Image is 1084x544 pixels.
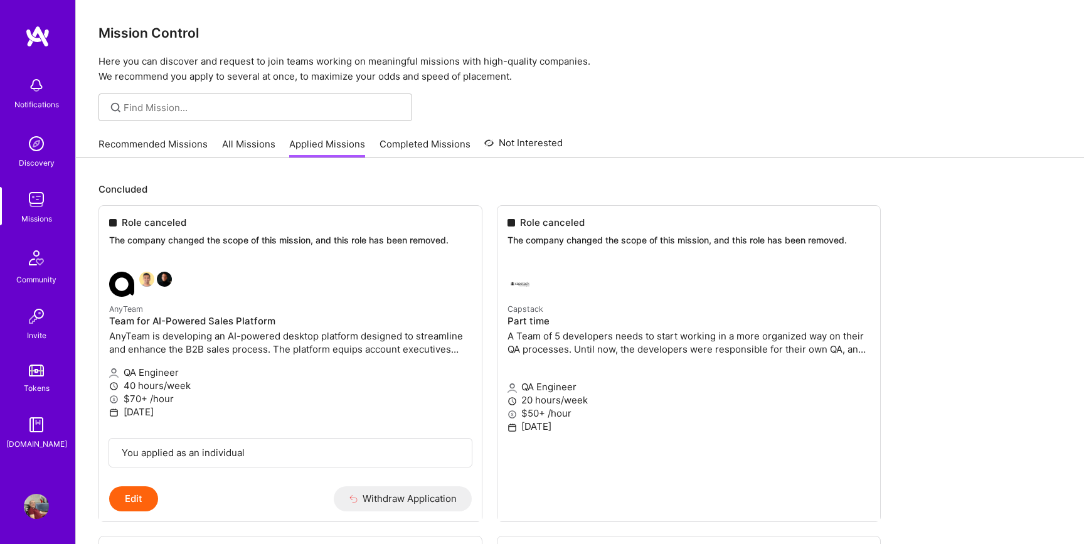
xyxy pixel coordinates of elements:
div: You applied as an individual [122,446,245,459]
img: logo [25,25,50,48]
p: [DATE] [109,405,472,419]
div: Invite [27,329,46,342]
p: The company changed the scope of this mission, and this role has been removed. [109,234,472,247]
img: teamwork [24,187,49,212]
i: icon Applicant [109,368,119,378]
img: AnyTeam company logo [109,272,134,297]
p: QA Engineer [109,366,472,379]
p: 40 hours/week [109,379,472,392]
div: Tokens [24,381,50,395]
div: Missions [21,212,52,225]
a: AnyTeam company logoSouvik BasuJames TouheyAnyTeamTeam for AI-Powered Sales PlatformAnyTeam is de... [99,262,482,438]
h4: Team for AI-Powered Sales Platform [109,316,472,327]
img: discovery [24,131,49,156]
div: Discovery [19,156,55,169]
input: Find Mission... [124,101,403,114]
i: icon Clock [109,381,119,391]
a: Completed Missions [380,137,470,158]
i: icon Calendar [109,408,119,417]
img: tokens [29,365,44,376]
small: AnyTeam [109,304,143,314]
img: guide book [24,412,49,437]
h3: Mission Control [98,25,1061,41]
a: Recommended Missions [98,137,208,158]
div: [DOMAIN_NAME] [6,437,67,451]
img: User Avatar [24,494,49,519]
p: Here you can discover and request to join teams working on meaningful missions with high-quality ... [98,54,1061,84]
div: Notifications [14,98,59,111]
img: Community [21,243,51,273]
a: Not Interested [484,136,563,158]
p: AnyTeam is developing an AI-powered desktop platform designed to streamline and enhance the B2B s... [109,329,472,356]
img: bell [24,73,49,98]
img: Invite [24,304,49,329]
span: Role canceled [122,216,186,229]
img: Souvik Basu [139,272,154,287]
a: Applied Missions [289,137,365,158]
p: $70+ /hour [109,392,472,405]
p: Concluded [98,183,1061,196]
img: James Touhey [157,272,172,287]
i: icon MoneyGray [109,395,119,404]
a: User Avatar [21,494,52,519]
a: All Missions [222,137,275,158]
button: Edit [109,486,158,511]
button: Withdraw Application [334,486,472,511]
div: Community [16,273,56,286]
i: icon SearchGrey [109,100,123,115]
